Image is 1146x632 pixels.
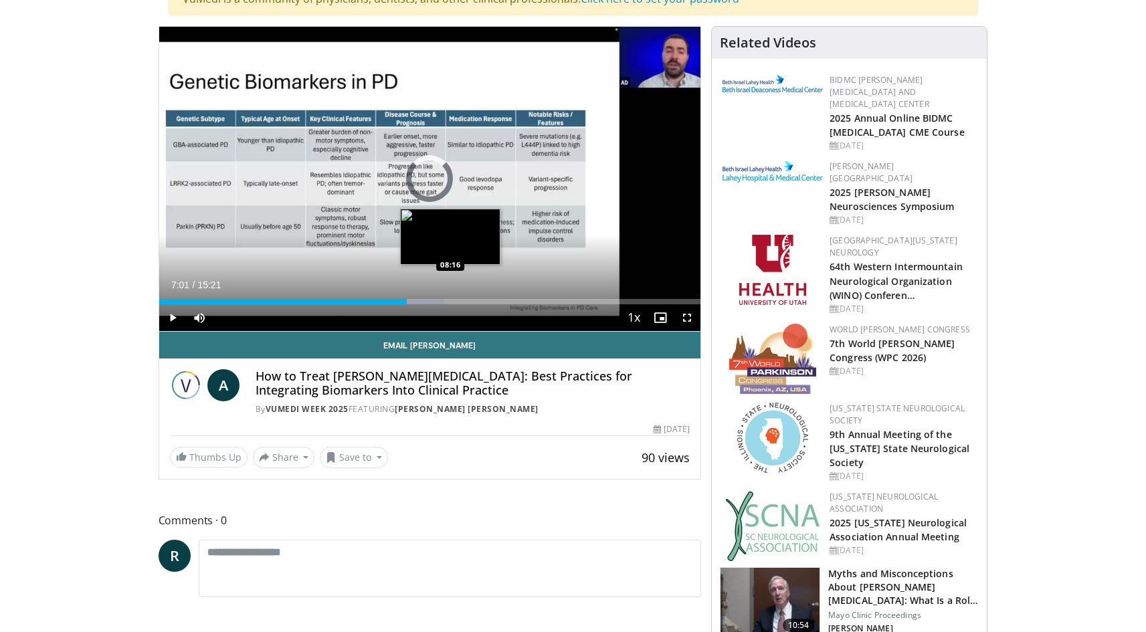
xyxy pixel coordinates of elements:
div: [DATE] [654,423,690,435]
span: 15:21 [197,280,221,290]
span: 10:54 [783,619,815,632]
img: c96b19ec-a48b-46a9-9095-935f19585444.png.150x105_q85_autocrop_double_scale_upscale_version-0.2.png [723,75,823,92]
img: 16fe1da8-a9a0-4f15-bd45-1dd1acf19c34.png.150x105_q85_autocrop_double_scale_upscale_version-0.2.png [729,324,816,394]
button: Playback Rate [620,304,647,331]
div: [DATE] [830,365,976,377]
button: Enable picture-in-picture mode [647,304,674,331]
a: World [PERSON_NAME] Congress [830,324,970,335]
video-js: Video Player [159,27,701,332]
button: Save to [320,447,388,468]
div: [DATE] [830,140,976,152]
a: R [159,540,191,572]
a: 64th Western Intermountain Neurological Organization (WINO) Conferen… [830,260,963,301]
button: Share [253,447,315,468]
a: [US_STATE] State Neurological Society [830,403,965,426]
img: image.jpeg [400,209,500,265]
a: 2025 Annual Online BIDMC [MEDICAL_DATA] CME Course [830,112,965,138]
a: Vumedi Week 2025 [266,403,349,415]
span: / [193,280,195,290]
a: [GEOGRAPHIC_DATA][US_STATE] Neurology [830,235,957,258]
button: Play [159,304,186,331]
a: 2025 [US_STATE] Neurological Association Annual Meeting [830,516,967,543]
a: 7th World [PERSON_NAME] Congress (WPC 2026) [830,337,955,364]
div: [DATE] [830,470,976,482]
img: f6362829-b0a3-407d-a044-59546adfd345.png.150x105_q85_autocrop_double_scale_upscale_version-0.2.png [739,235,806,305]
button: Fullscreen [674,304,700,331]
div: [DATE] [830,303,976,315]
button: Mute [186,304,213,331]
a: [PERSON_NAME][GEOGRAPHIC_DATA] [830,161,913,184]
div: Progress Bar [159,299,701,304]
span: Comments 0 [159,512,702,529]
div: [DATE] [830,214,976,226]
p: Mayo Clinic Proceedings [828,610,979,621]
a: A [207,369,240,401]
img: b123db18-9392-45ae-ad1d-42c3758a27aa.jpg.150x105_q85_autocrop_double_scale_upscale_version-0.2.jpg [725,491,820,561]
span: 7:01 [171,280,189,290]
h3: Myths and Misconceptions About [PERSON_NAME][MEDICAL_DATA]: What Is a Role of … [828,567,979,607]
img: e7977282-282c-4444-820d-7cc2733560fd.jpg.150x105_q85_autocrop_double_scale_upscale_version-0.2.jpg [723,161,823,183]
a: [PERSON_NAME] [PERSON_NAME] [395,403,539,415]
a: BIDMC [PERSON_NAME][MEDICAL_DATA] and [MEDICAL_DATA] Center [830,74,929,110]
a: 2025 [PERSON_NAME] Neurosciences Symposium [830,186,954,213]
a: [US_STATE] Neurological Association [830,491,938,514]
div: By FEATURING [256,403,690,415]
span: 90 views [642,449,690,465]
a: 9th Annual Meeting of the [US_STATE] State Neurological Society [830,428,969,469]
a: Thumbs Up [170,447,248,467]
div: [DATE] [830,544,976,556]
a: Email [PERSON_NAME] [159,332,701,358]
h4: How to Treat [PERSON_NAME][MEDICAL_DATA]: Best Practices for Integrating Biomarkers Into Clinical... [256,369,690,398]
h4: Related Videos [720,35,816,51]
img: Vumedi Week 2025 [170,369,202,401]
img: 71a8b48c-8850-4916-bbdd-e2f3ccf11ef9.png.150x105_q85_autocrop_double_scale_upscale_version-0.2.png [737,403,808,473]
